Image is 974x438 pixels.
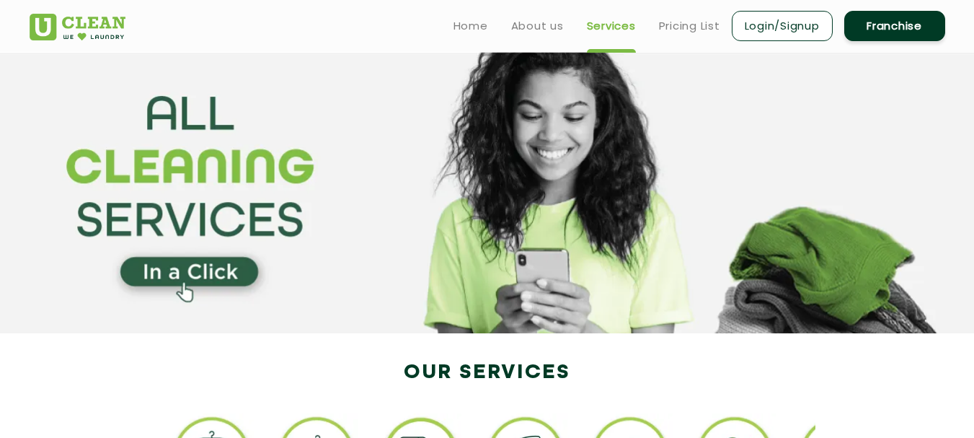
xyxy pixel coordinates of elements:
img: UClean Laundry and Dry Cleaning [30,14,125,40]
a: Home [453,17,488,35]
a: About us [511,17,564,35]
a: Franchise [844,11,945,41]
a: Services [587,17,636,35]
a: Pricing List [659,17,720,35]
a: Login/Signup [732,11,833,41]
